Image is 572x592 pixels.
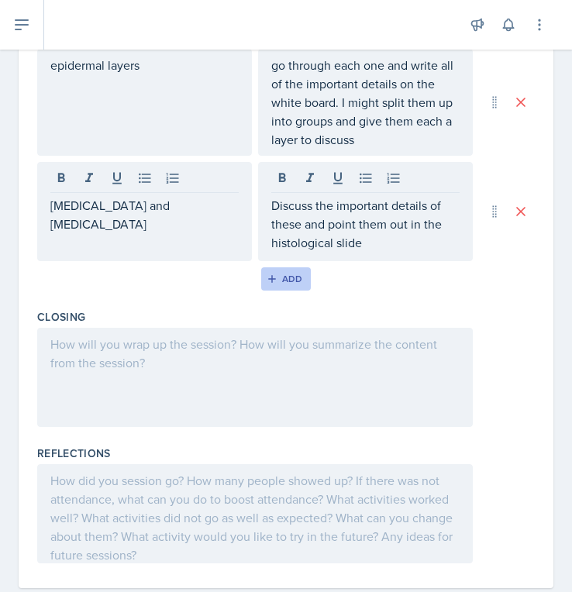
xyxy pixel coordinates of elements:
label: Reflections [37,446,111,461]
label: Closing [37,309,85,325]
p: epidermal layers [50,56,239,74]
div: Add [270,273,303,285]
p: go through each one and write all of the important details on the white board. I might split them... [271,56,460,149]
button: Add [261,267,312,291]
p: Discuss the important details of these and point them out in the histological slide [271,196,460,252]
p: [MEDICAL_DATA] and [MEDICAL_DATA] [50,196,239,233]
